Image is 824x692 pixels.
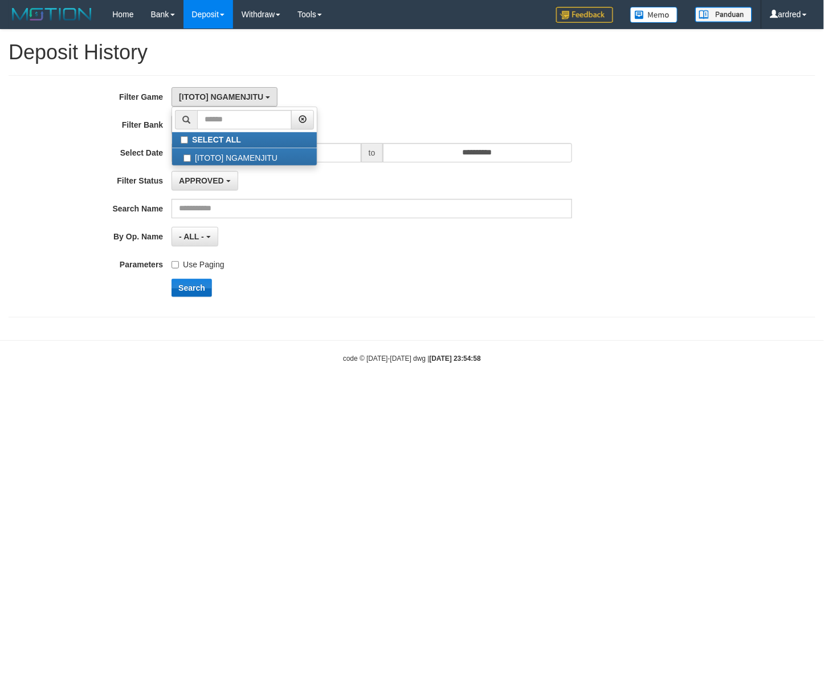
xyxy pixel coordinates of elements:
button: APPROVED [172,171,238,190]
label: [ITOTO] NGAMENJITU [172,148,317,165]
img: Button%20Memo.svg [630,7,678,23]
span: to [361,143,383,162]
small: code © [DATE]-[DATE] dwg | [343,355,481,363]
label: SELECT ALL [172,132,317,148]
button: - ALL - [172,227,218,246]
span: [ITOTO] NGAMENJITU [179,92,263,101]
h1: Deposit History [9,41,815,64]
span: APPROVED [179,176,224,185]
img: panduan.png [695,7,752,22]
button: [ITOTO] NGAMENJITU [172,87,278,107]
input: SELECT ALL [181,136,188,144]
span: - ALL - [179,232,204,241]
img: MOTION_logo.png [9,6,95,23]
input: Use Paging [172,261,179,268]
strong: [DATE] 23:54:58 [430,355,481,363]
button: Search [172,279,212,297]
label: Use Paging [172,255,224,270]
input: [ITOTO] NGAMENJITU [183,154,191,162]
img: Feedback.jpg [556,7,613,23]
